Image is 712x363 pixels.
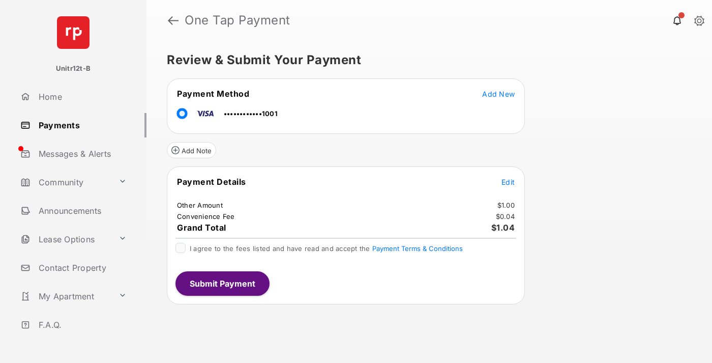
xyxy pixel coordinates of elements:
[175,271,270,296] button: Submit Payment
[16,284,114,309] a: My Apartment
[16,313,146,337] a: F.A.Q.
[491,222,515,233] span: $1.04
[16,170,114,194] a: Community
[56,64,91,74] p: Unitr12t-B
[497,201,515,210] td: $1.00
[16,113,146,137] a: Payments
[482,89,515,99] button: Add New
[16,256,146,280] a: Contact Property
[185,14,290,26] strong: One Tap Payment
[495,212,515,221] td: $0.04
[501,177,515,187] button: Edit
[501,178,515,186] span: Edit
[16,142,146,166] a: Messages & Alerts
[16,85,146,109] a: Home
[177,222,226,233] span: Grand Total
[482,90,515,98] span: Add New
[372,244,463,253] button: I agree to the fees listed and have read and accept the
[167,142,216,158] button: Add Note
[224,109,278,118] span: ••••••••••••1001
[16,199,146,223] a: Announcements
[190,244,463,253] span: I agree to the fees listed and have read and accept the
[177,177,246,187] span: Payment Details
[176,212,235,221] td: Convenience Fee
[57,16,90,49] img: svg+xml;base64,PHN2ZyB4bWxucz0iaHR0cDovL3d3dy53My5vcmcvMjAwMC9zdmciIHdpZHRoPSI2NCIgaGVpZ2h0PSI2NC...
[176,201,223,210] td: Other Amount
[16,227,114,252] a: Lease Options
[177,89,249,99] span: Payment Method
[167,54,684,66] h5: Review & Submit Your Payment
